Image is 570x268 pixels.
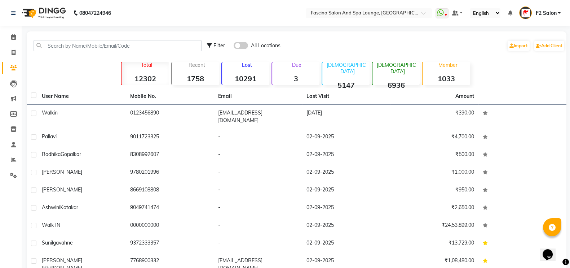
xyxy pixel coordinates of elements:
[60,204,78,211] span: Kotakar
[79,3,111,23] b: 08047224946
[519,7,532,19] img: F2 Salon
[322,81,370,90] strong: 5147
[302,235,390,252] td: 02-09-2025
[302,164,390,182] td: 02-09-2025
[302,105,390,129] td: [DATE]
[214,146,302,164] td: -
[42,151,61,157] span: Radhika
[37,88,126,105] th: User Name
[225,62,269,68] p: Lost
[222,74,269,83] strong: 10291
[325,62,370,75] p: [DEMOGRAPHIC_DATA]
[390,217,478,235] td: ₹24,53,899.00
[126,129,214,146] td: 9011723325
[390,235,478,252] td: ₹13,729.00
[375,62,420,75] p: [DEMOGRAPHIC_DATA]
[42,109,58,116] span: walkin
[302,129,390,146] td: 02-09-2025
[540,239,563,261] iframe: chat widget
[42,169,82,175] span: [PERSON_NAME]
[302,217,390,235] td: 02-09-2025
[390,199,478,217] td: ₹2,650.00
[214,105,302,129] td: [EMAIL_ADDRESS][DOMAIN_NAME]
[390,182,478,199] td: ₹950.00
[214,199,302,217] td: -
[126,235,214,252] td: 9372333357
[390,129,478,146] td: ₹4,700.00
[302,146,390,164] td: 02-09-2025
[508,41,530,51] a: Import
[126,217,214,235] td: 0000000000
[214,182,302,199] td: -
[126,199,214,217] td: 9049741474
[42,222,60,228] span: Walk IN
[535,9,556,17] span: F2 Salon
[274,62,319,68] p: Due
[534,41,564,51] a: Add Client
[214,129,302,146] td: -
[42,204,60,211] span: Ashwini
[42,257,82,264] span: [PERSON_NAME]
[390,164,478,182] td: ₹1,000.00
[251,42,280,49] span: All Locations
[213,42,225,49] span: Filter
[34,40,202,51] input: Search by Name/Mobile/Email/Code
[126,146,214,164] td: 8308992607
[302,199,390,217] td: 02-09-2025
[18,3,68,23] img: logo
[42,239,53,246] span: Sunil
[42,186,82,193] span: [PERSON_NAME]
[124,62,169,68] p: Total
[126,105,214,129] td: 0123456890
[372,81,420,90] strong: 6936
[61,151,81,157] span: Gopalkar
[425,62,470,68] p: Member
[214,88,302,105] th: Email
[126,164,214,182] td: 9780201996
[42,133,57,140] span: Pallavi
[423,74,470,83] strong: 1033
[214,164,302,182] td: -
[302,88,390,105] th: Last Visit
[126,182,214,199] td: 8669108808
[121,74,169,83] strong: 12302
[126,88,214,105] th: Mobile No.
[390,105,478,129] td: ₹390.00
[175,62,219,68] p: Recent
[172,74,219,83] strong: 1758
[53,239,73,246] span: gavahne
[214,217,302,235] td: -
[451,88,478,104] th: Amount
[302,182,390,199] td: 02-09-2025
[390,146,478,164] td: ₹500.00
[272,74,319,83] strong: 3
[214,235,302,252] td: -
